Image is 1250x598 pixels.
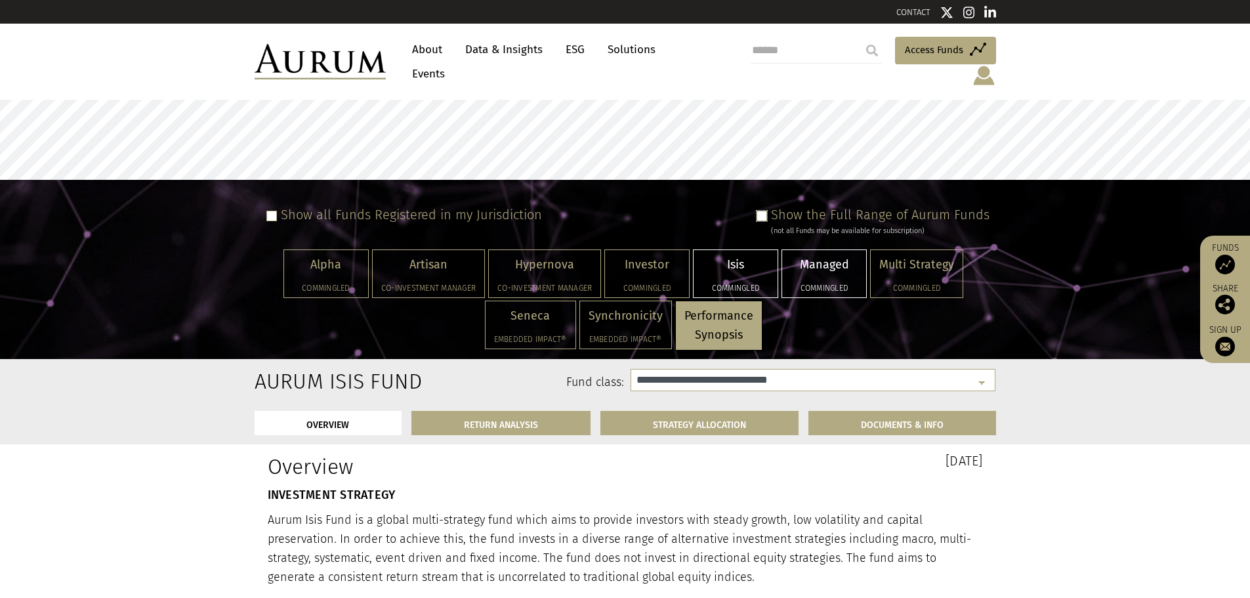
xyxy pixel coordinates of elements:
img: Instagram icon [963,6,975,19]
img: Linkedin icon [984,6,996,19]
div: (not all Funds may be available for subscription) [771,225,990,237]
label: Fund class: [381,374,625,391]
a: Data & Insights [459,37,549,62]
div: Share [1207,284,1243,314]
p: Hypernova [497,255,592,274]
p: Alpha [293,255,360,274]
strong: INVESTMENT STRATEGY [268,488,396,502]
a: Access Funds [895,37,996,64]
p: Synchronicity [589,307,663,326]
label: Show the Full Range of Aurum Funds [771,207,990,223]
a: DOCUMENTS & INFO [808,411,996,435]
h5: Commingled [702,284,769,292]
a: Sign up [1207,324,1243,356]
p: Isis [702,255,769,274]
h5: Embedded Impact® [589,335,663,343]
span: Access Funds [905,42,963,58]
h2: Aurum Isis Fund [255,369,362,394]
p: Artisan [381,255,476,274]
h5: Commingled [293,284,360,292]
a: ESG [559,37,591,62]
a: CONTACT [896,7,930,17]
img: Sign up to our newsletter [1215,337,1235,356]
h5: Embedded Impact® [494,335,567,343]
h1: Overview [268,454,615,479]
h3: [DATE] [635,454,983,467]
a: Funds [1207,242,1243,274]
a: Solutions [601,37,662,62]
h5: Co-investment Manager [381,284,476,292]
a: STRATEGY ALLOCATION [600,411,799,435]
label: Show all Funds Registered in my Jurisdiction [281,207,542,223]
h5: Commingled [614,284,680,292]
p: Aurum Isis Fund is a global multi-strategy fund which aims to provide investors with steady growt... [268,511,983,586]
p: Multi Strategy [879,255,954,274]
h5: Commingled [879,284,954,292]
img: Twitter icon [940,6,953,19]
a: About [406,37,449,62]
p: Investor [614,255,680,274]
p: Seneca [494,307,567,326]
img: Aurum [255,44,386,79]
a: Events [406,62,445,86]
h5: Commingled [791,284,858,292]
h5: Co-investment Manager [497,284,592,292]
p: Performance Synopsis [684,307,753,345]
input: Submit [859,37,885,64]
img: account-icon.svg [972,64,996,87]
img: Share this post [1215,295,1235,314]
p: Managed [791,255,858,274]
a: RETURN ANALYSIS [411,411,591,435]
img: Access Funds [1215,255,1235,274]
